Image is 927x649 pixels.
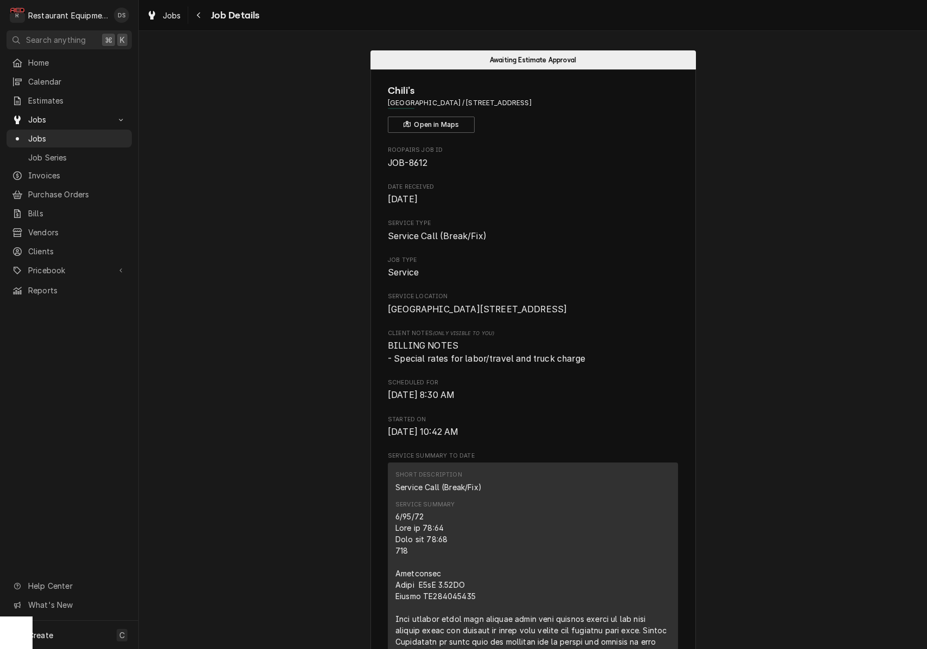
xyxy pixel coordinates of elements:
[7,149,132,166] a: Job Series
[28,133,126,144] span: Jobs
[28,95,126,106] span: Estimates
[370,50,696,69] div: Status
[26,34,86,46] span: Search anything
[388,83,678,133] div: Client Information
[395,481,482,493] div: Service Call (Break/Fix)
[388,389,678,402] span: Scheduled For
[388,157,678,170] span: Roopairs Job ID
[142,7,186,24] a: Jobs
[395,471,462,479] div: Short Description
[388,415,678,439] div: Started On
[388,230,678,243] span: Service Type
[7,54,132,72] a: Home
[388,266,678,279] span: Job Type
[7,130,132,147] a: Jobs
[7,596,132,614] a: Go to What's New
[388,329,678,365] div: [object Object]
[7,166,132,184] a: Invoices
[388,256,678,279] div: Job Type
[490,56,576,63] span: Awaiting Estimate Approval
[28,631,53,640] span: Create
[28,227,126,238] span: Vendors
[388,339,678,365] span: [object Object]
[388,378,678,402] div: Scheduled For
[388,426,678,439] span: Started On
[7,73,132,91] a: Calendar
[7,185,132,203] a: Purchase Orders
[28,114,110,125] span: Jobs
[208,8,260,23] span: Job Details
[7,92,132,110] a: Estimates
[388,158,427,168] span: JOB-8612
[388,194,418,204] span: [DATE]
[28,580,125,592] span: Help Center
[388,146,678,155] span: Roopairs Job ID
[120,34,125,46] span: K
[388,415,678,424] span: Started On
[119,629,125,641] span: C
[388,452,678,460] span: Service Summary To Date
[7,223,132,241] a: Vendors
[388,146,678,169] div: Roopairs Job ID
[388,340,585,364] span: BILLING NOTES - Special rates for labor/travel and truck charge
[388,183,678,191] span: Date Received
[388,193,678,206] span: Date Received
[28,10,108,21] div: Restaurant Equipment Diagnostics
[388,304,567,314] span: [GEOGRAPHIC_DATA][STREET_ADDRESS]
[388,256,678,265] span: Job Type
[7,204,132,222] a: Bills
[7,281,132,299] a: Reports
[388,292,678,316] div: Service Location
[388,219,678,242] div: Service Type
[388,117,475,133] button: Open in Maps
[28,599,125,611] span: What's New
[10,8,25,23] div: Restaurant Equipment Diagnostics's Avatar
[28,285,126,296] span: Reports
[388,231,487,241] span: Service Call (Break/Fix)
[190,7,208,24] button: Navigate back
[388,303,678,316] span: Service Location
[28,208,126,219] span: Bills
[105,34,112,46] span: ⌘
[388,390,455,400] span: [DATE] 8:30 AM
[388,83,678,98] span: Name
[28,57,126,68] span: Home
[10,8,25,23] div: R
[114,8,129,23] div: DS
[388,329,678,338] span: Client Notes
[433,330,494,336] span: (Only Visible to You)
[388,292,678,301] span: Service Location
[7,30,132,49] button: Search anything⌘K
[388,378,678,387] span: Scheduled For
[114,8,129,23] div: Derek Stewart's Avatar
[388,98,678,108] span: Address
[28,265,110,276] span: Pricebook
[7,577,132,595] a: Go to Help Center
[388,219,678,228] span: Service Type
[28,76,126,87] span: Calendar
[28,246,126,257] span: Clients
[28,189,126,200] span: Purchase Orders
[7,261,132,279] a: Go to Pricebook
[7,242,132,260] a: Clients
[388,267,419,278] span: Service
[388,427,458,437] span: [DATE] 10:42 AM
[395,500,455,509] div: Service Summary
[163,10,181,21] span: Jobs
[388,183,678,206] div: Date Received
[7,111,132,128] a: Go to Jobs
[28,170,126,181] span: Invoices
[28,152,126,163] span: Job Series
